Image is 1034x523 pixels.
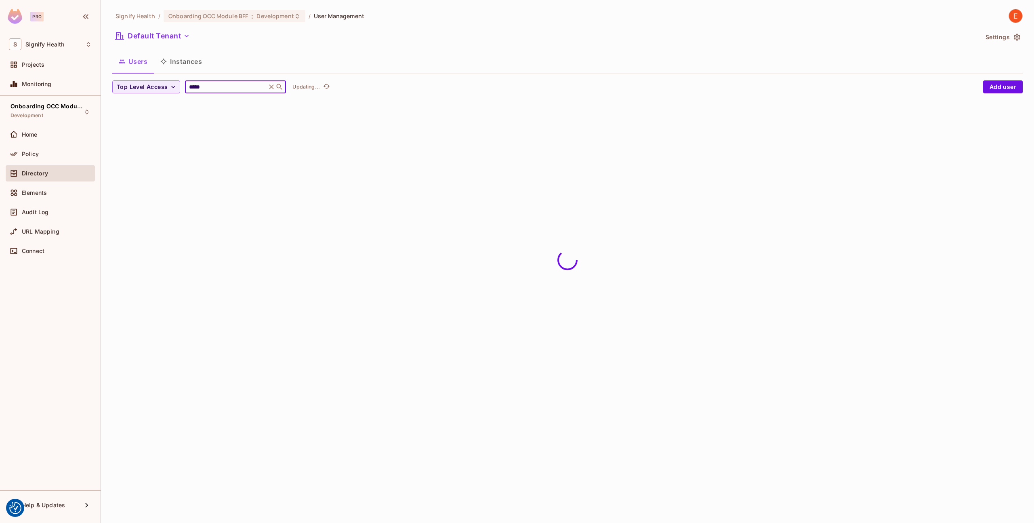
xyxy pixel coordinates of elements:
[314,12,364,20] span: User Management
[11,112,43,119] span: Development
[116,12,155,20] span: the active workspace
[22,502,65,508] span: Help & Updates
[117,82,168,92] span: Top Level Access
[1009,9,1022,23] img: Ebin Chathoth Sleeba
[22,170,48,177] span: Directory
[168,12,248,20] span: Onboarding OCC Module BFF
[323,83,330,91] span: refresh
[292,84,320,90] p: Updating...
[22,81,52,87] span: Monitoring
[22,228,59,235] span: URL Mapping
[8,9,22,24] img: SReyMgAAAABJRU5ErkJggg==
[309,12,311,20] li: /
[22,190,47,196] span: Elements
[251,13,254,19] span: :
[158,12,160,20] li: /
[256,12,294,20] span: Development
[112,30,193,42] button: Default Tenant
[11,103,83,110] span: Onboarding OCC Module BFF
[9,502,21,514] img: Revisit consent button
[982,31,1023,44] button: Settings
[25,41,64,48] span: Workspace: Signify Health
[9,502,21,514] button: Consent Preferences
[112,80,180,93] button: Top Level Access
[154,51,208,72] button: Instances
[22,248,44,254] span: Connect
[30,12,44,21] div: Pro
[112,51,154,72] button: Users
[9,38,21,50] span: S
[983,80,1023,93] button: Add user
[322,82,331,92] button: refresh
[22,61,44,68] span: Projects
[22,209,48,215] span: Audit Log
[320,82,331,92] span: Click to refresh data
[22,131,38,138] span: Home
[22,151,39,157] span: Policy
